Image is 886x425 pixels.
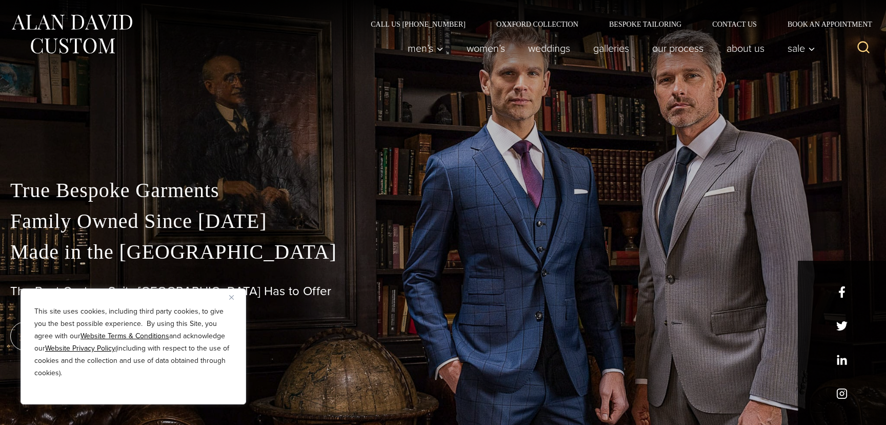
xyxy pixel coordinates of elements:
a: Oxxford Collection [481,21,594,28]
a: book an appointment [10,322,154,351]
a: Our Process [641,38,715,59]
a: Women’s [455,38,517,59]
span: Sale [788,43,815,53]
button: View Search Form [851,36,876,61]
a: Contact Us [697,21,772,28]
a: Website Terms & Conditions [80,331,169,341]
span: Men’s [408,43,444,53]
img: Alan David Custom [10,11,133,57]
p: True Bespoke Garments Family Owned Since [DATE] Made in the [GEOGRAPHIC_DATA] [10,175,876,267]
a: Book an Appointment [772,21,876,28]
a: Galleries [582,38,641,59]
p: This site uses cookies, including third party cookies, to give you the best possible experience. ... [34,305,232,379]
a: weddings [517,38,582,59]
a: About Us [715,38,776,59]
a: Bespoke Tailoring [594,21,697,28]
nav: Secondary Navigation [355,21,876,28]
a: Call Us [PHONE_NUMBER] [355,21,481,28]
img: Close [229,295,234,300]
button: Close [229,291,241,303]
a: Website Privacy Policy [45,343,115,354]
h1: The Best Custom Suits [GEOGRAPHIC_DATA] Has to Offer [10,284,876,299]
nav: Primary Navigation [396,38,821,59]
